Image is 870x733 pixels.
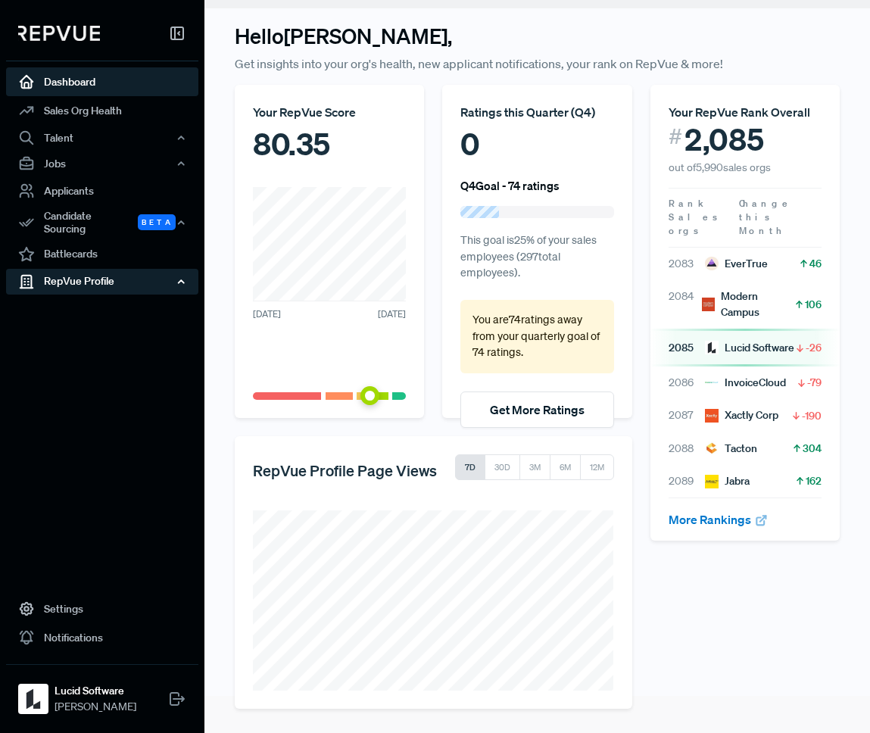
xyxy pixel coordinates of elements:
[669,121,682,152] span: #
[806,473,822,488] span: 162
[669,197,705,211] span: Rank
[6,594,198,623] a: Settings
[6,664,198,721] a: Lucid SoftwareLucid Software[PERSON_NAME]
[705,340,794,356] div: Lucid Software
[6,269,198,295] button: RepVue Profile
[702,289,794,320] div: Modern Campus
[805,297,822,312] span: 106
[6,240,198,269] a: Battlecards
[485,454,520,480] button: 30D
[705,409,719,423] img: Xactly Corp
[6,205,198,240] button: Candidate Sourcing Beta
[705,475,719,488] img: Jabra
[6,125,198,151] button: Talent
[807,375,822,390] span: -79
[6,67,198,96] a: Dashboard
[669,289,703,320] span: 2084
[705,441,719,455] img: Tacton
[802,408,822,423] span: -190
[809,256,822,271] span: 46
[6,96,198,125] a: Sales Org Health
[803,441,822,456] span: 304
[705,473,750,489] div: Jabra
[55,683,136,699] strong: Lucid Software
[669,104,810,120] span: Your RepVue Rank Overall
[235,23,840,48] h3: Hello [PERSON_NAME] ,
[6,205,198,240] div: Candidate Sourcing
[253,461,437,479] h5: RepVue Profile Page Views
[460,391,613,428] button: Get More Ratings
[705,256,768,272] div: EverTrue
[253,121,406,167] div: 80.35
[6,176,198,205] a: Applicants
[378,307,406,321] span: [DATE]
[669,441,705,457] span: 2088
[253,307,281,321] span: [DATE]
[669,161,771,174] span: out of 5,990 sales orgs
[705,375,786,391] div: InvoiceCloud
[6,623,198,652] a: Notifications
[460,179,560,192] h6: Q4 Goal - 74 ratings
[21,687,45,711] img: Lucid Software
[18,26,100,41] img: RepVue
[253,103,406,121] div: Your RepVue Score
[669,473,705,489] span: 2089
[460,232,613,282] p: This goal is 25 % of your sales employees ( 297 total employees).
[472,312,601,361] p: You are 74 ratings away from your quarterly goal of 74 ratings .
[669,407,705,423] span: 2087
[669,375,705,391] span: 2086
[235,55,840,73] p: Get insights into your org's health, new applicant notifications, your rank on RepVue & more!
[6,151,198,176] button: Jobs
[739,197,792,237] span: Change this Month
[138,214,176,230] span: Beta
[669,512,769,527] a: More Rankings
[705,407,778,423] div: Xactly Corp
[705,441,757,457] div: Tacton
[55,699,136,715] span: [PERSON_NAME]
[550,454,581,480] button: 6M
[705,376,719,389] img: InvoiceCloud
[669,211,720,237] span: Sales orgs
[684,121,764,158] span: 2,085
[705,257,719,270] img: EverTrue
[519,454,550,480] button: 3M
[702,298,715,311] img: Modern Campus
[460,121,613,167] div: 0
[669,256,705,272] span: 2083
[460,103,613,121] div: Ratings this Quarter ( Q4 )
[705,341,719,354] img: Lucid Software
[669,340,705,356] span: 2085
[455,454,485,480] button: 7D
[580,454,614,480] button: 12M
[806,340,822,355] span: -26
